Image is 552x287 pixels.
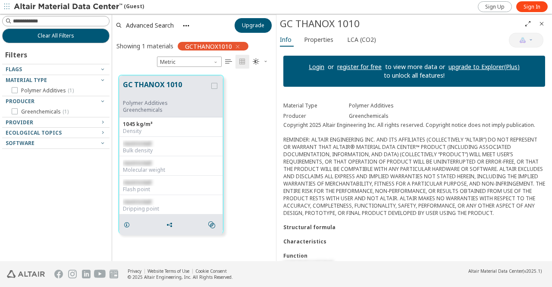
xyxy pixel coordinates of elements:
div: Unit System [157,57,222,67]
span: GCTHANOX1010 [185,42,232,50]
div: Molecular weight [123,167,219,173]
div: Function [283,252,545,259]
p: or [324,63,337,71]
i:  [253,58,260,65]
div: GC THANOX 1010 [280,17,521,31]
button: Table View [222,55,235,69]
p: to view more data or [382,63,448,71]
span: restricted [283,259,307,267]
div: Characteristics [283,238,545,245]
span: Sign Up [485,3,505,10]
button: Similar search [204,216,223,233]
a: Privacy [128,268,141,274]
a: Login [309,63,324,71]
button: Share [162,216,180,233]
span: Sign In [524,3,540,10]
div: Showing 1 materials [116,42,173,50]
button: Provider [2,117,110,128]
span: Producer [6,98,34,105]
span: Provider [6,119,33,126]
button: Flags [2,64,110,75]
a: register for free [337,63,382,71]
button: Details [119,216,138,233]
button: Clear All Filters [2,28,110,43]
button: Full Screen [521,17,535,31]
button: Ecological Topics [2,128,110,138]
i:  [239,58,246,65]
span: Material Type [6,76,47,84]
button: Software [2,138,110,148]
div: (Guest) [14,3,144,11]
div: © 2025 Altair Engineering, Inc. All Rights Reserved. [128,274,233,280]
button: Upgrade [235,18,272,33]
button: AI Copilot [509,33,543,47]
img: Altair Engineering [7,270,45,278]
span: Info [280,33,292,47]
div: Producer [283,113,349,120]
a: Sign In [516,1,548,12]
div: Dripping point [123,205,219,212]
div: Density [123,128,219,135]
span: restricted [123,198,151,205]
span: Clear All Filters [38,32,74,39]
span: ( 1 ) [63,108,69,115]
span: restricted [123,140,151,147]
div: Copyright 2025 Altair Engineering Inc. All rights reserved. Copyright notice does not imply publi... [283,121,545,217]
p: Greenchemicals [123,107,210,114]
div: Flash point [123,186,219,193]
button: Material Type [2,75,110,85]
span: Metric [157,57,222,67]
p: to unlock all features! [380,71,448,80]
div: grid [112,69,276,262]
div: Filters [2,43,31,64]
span: Ecological Topics [6,129,62,136]
img: AI Copilot [519,37,526,44]
a: upgrade to Explorer(Plus) [448,63,520,71]
button: Tile View [235,55,249,69]
a: Website Terms of Use [147,268,189,274]
div: 1045 kg/m³ [123,121,219,128]
span: Software [6,139,34,147]
img: Altair Material Data Center [14,3,124,11]
div: Greenchemicals [349,113,545,120]
div: (v2025.1) [468,268,542,274]
button: Theme [249,55,272,69]
div: Bulk density [123,147,219,154]
a: Sign Up [478,1,512,12]
a: Cookie Consent [195,268,227,274]
div: Material Type [283,102,349,109]
button: GC THANOX 1010 [123,79,210,100]
button: Close [535,17,549,31]
span: restricted [123,179,151,186]
div: Structural formula [283,224,545,231]
span: Advanced Search [126,22,174,28]
span: ( 1 ) [68,87,74,94]
span: LCA (CO2) [347,33,376,47]
div: Polymer Additives [123,100,210,107]
span: restricted [309,259,333,267]
i:  [208,221,215,228]
span: Altair Material Data Center [468,268,523,274]
span: Flags [6,66,22,73]
span: Polymer Additives [21,87,74,94]
button: Producer [2,96,110,107]
span: Properties [304,33,333,47]
span: Greenchemicals [21,108,69,115]
div: Polymer Additives [349,102,545,109]
div: , [283,259,545,267]
i:  [225,58,232,65]
span: restricted [123,159,151,167]
span: Upgrade [242,22,264,29]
